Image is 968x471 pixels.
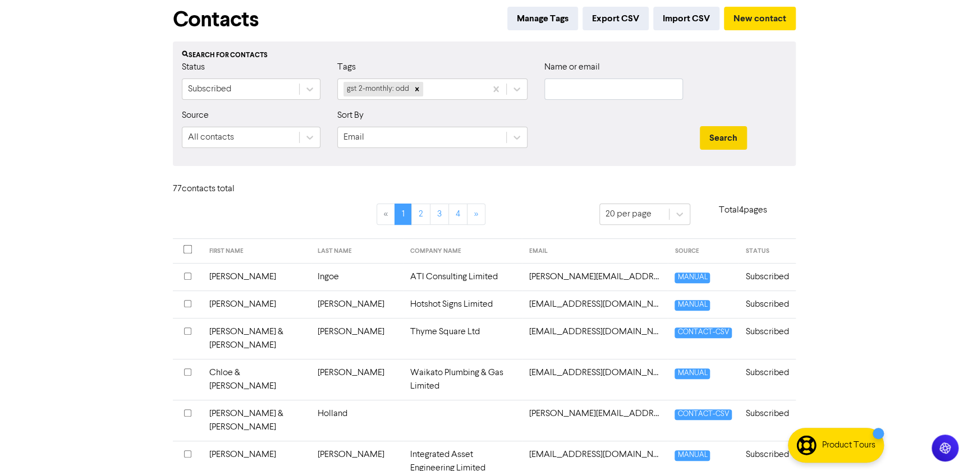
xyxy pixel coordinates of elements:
span: MANUAL [675,368,710,379]
td: Holland [311,400,403,441]
td: aaron@aticonsulting.co.nz [522,263,668,290]
div: All contacts [188,131,234,144]
span: MANUAL [675,450,710,461]
td: [PERSON_NAME] [311,359,403,400]
td: Hotshot Signs Limited [403,290,522,318]
td: [PERSON_NAME] [203,263,311,290]
span: CONTACT-CSV [675,327,732,338]
label: Tags [337,61,356,74]
a: Page 4 [448,204,467,225]
th: COMPANY NAME [403,239,522,264]
button: Export CSV [582,7,649,30]
td: Subscribed [738,400,795,441]
td: Subscribed [738,318,795,359]
td: Chloe & [PERSON_NAME] [203,359,311,400]
a: Page 3 [430,204,449,225]
td: ATI Consulting Limited [403,263,522,290]
td: Subscribed [738,290,795,318]
td: [PERSON_NAME] [311,318,403,359]
td: Subscribed [738,359,795,400]
button: Import CSV [653,7,719,30]
th: LAST NAME [311,239,403,264]
td: [PERSON_NAME] & [PERSON_NAME] [203,318,311,359]
div: Email [343,131,364,144]
td: adams.smash.repairs@xtra.co.nz [522,400,668,441]
label: Source [182,109,209,122]
div: gst 2-monthly: odd [343,82,411,96]
td: accounts@hotshotsigns.co.nz [522,290,668,318]
td: [PERSON_NAME] [311,290,403,318]
span: MANUAL [675,300,710,311]
span: MANUAL [675,273,710,283]
th: STATUS [738,239,795,264]
a: » [467,204,485,225]
th: EMAIL [522,239,668,264]
label: Status [182,61,205,74]
button: New contact [724,7,796,30]
a: Page 2 [411,204,430,225]
td: Ingoe [311,263,403,290]
div: 20 per page [605,207,652,221]
iframe: Chat Widget [912,417,968,471]
a: Page 1 is your current page [394,204,412,225]
div: Search for contacts [182,50,787,61]
th: SOURCE [668,239,738,264]
button: Search [700,126,747,150]
button: Manage Tags [507,7,578,30]
td: accounts@wpgltd.co.nz [522,359,668,400]
label: Sort By [337,109,364,122]
td: [PERSON_NAME] & [PERSON_NAME] [203,400,311,441]
h6: 77 contact s total [173,184,263,195]
th: FIRST NAME [203,239,311,264]
td: [PERSON_NAME] [203,290,311,318]
p: Total 4 pages [690,204,796,217]
td: Waikato Plumbing & Gas Limited [403,359,522,400]
h1: Contacts [173,7,259,33]
div: Subscribed [188,82,231,96]
label: Name or email [544,61,600,74]
td: Thyme Square Ltd [403,318,522,359]
td: Subscribed [738,263,795,290]
td: accounts@thymesquare.co.nz [522,318,668,359]
span: CONTACT-CSV [675,409,732,420]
